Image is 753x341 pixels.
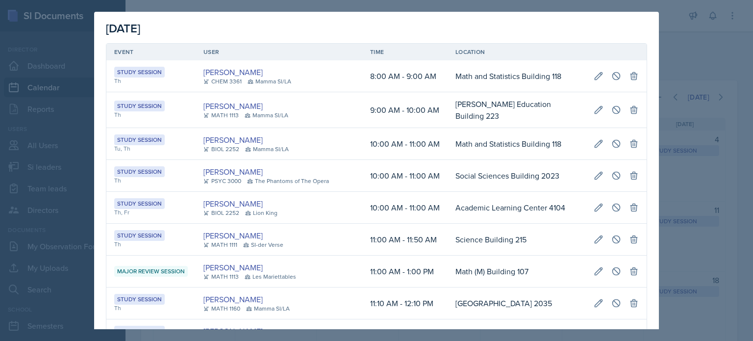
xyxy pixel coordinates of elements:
td: Math (M) Building 107 [448,256,586,288]
div: Th, Fr [114,208,188,217]
div: Study Session [114,198,165,209]
td: 11:10 AM - 12:10 PM [362,288,448,319]
th: Event [106,44,196,60]
div: Les Mariettables [245,272,296,281]
div: Major Review Session [114,266,188,277]
div: Study Session [114,294,165,305]
td: 8:00 AM - 9:00 AM [362,60,448,92]
div: MATH 1111 [203,240,237,249]
td: 10:00 AM - 11:00 AM [362,128,448,160]
a: [PERSON_NAME] [203,230,263,241]
div: Mamma SI/LA [245,111,288,120]
div: Th [114,77,188,85]
div: Study Session [114,230,165,241]
td: Math and Statistics Building 118 [448,128,586,160]
div: SI-der Verse [243,240,283,249]
div: PSYC 3000 [203,177,241,185]
td: [PERSON_NAME] Education Building 223 [448,92,586,128]
td: Social Sciences Building 2023 [448,160,586,192]
div: Study Session [114,67,165,78]
div: Mamma SI/LA [248,77,291,86]
a: [PERSON_NAME] [203,325,263,337]
th: Location [448,44,586,60]
a: [PERSON_NAME] [203,134,263,146]
td: 10:00 AM - 11:00 AM [362,192,448,224]
a: [PERSON_NAME] [203,66,263,78]
div: Study Session [114,166,165,177]
div: The Phantoms of The Opera [247,177,329,185]
div: [DATE] [106,20,647,37]
div: Th [114,240,188,249]
a: [PERSON_NAME] [203,262,263,273]
div: CHEM 3361 [203,77,242,86]
td: Science Building 215 [448,224,586,256]
td: [GEOGRAPHIC_DATA] 2035 [448,288,586,319]
a: [PERSON_NAME] [203,166,263,178]
div: MATH 1113 [203,272,239,281]
div: BIOL 2252 [203,209,239,217]
td: 10:00 AM - 11:00 AM [362,160,448,192]
td: 11:00 AM - 11:50 AM [362,224,448,256]
div: Th [114,304,188,313]
div: Study Session [114,101,165,111]
div: Th [114,176,188,185]
th: Time [362,44,448,60]
div: Th [114,110,188,119]
a: [PERSON_NAME] [203,293,263,305]
div: MATH 1113 [203,111,239,120]
div: BIOL 2252 [203,145,239,154]
div: Lion King [245,209,277,217]
td: 11:00 AM - 1:00 PM [362,256,448,288]
div: MATH 1160 [203,304,240,313]
a: [PERSON_NAME] [203,100,263,112]
td: 9:00 AM - 10:00 AM [362,92,448,128]
td: Academic Learning Center 4104 [448,192,586,224]
div: Study Session [114,326,165,337]
div: Study Session [114,134,165,145]
a: [PERSON_NAME] [203,198,263,210]
td: Math and Statistics Building 118 [448,60,586,92]
div: Mamma SI/LA [246,304,290,313]
div: Mamma SI/LA [245,145,289,154]
th: User [196,44,362,60]
div: Tu, Th [114,144,188,153]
